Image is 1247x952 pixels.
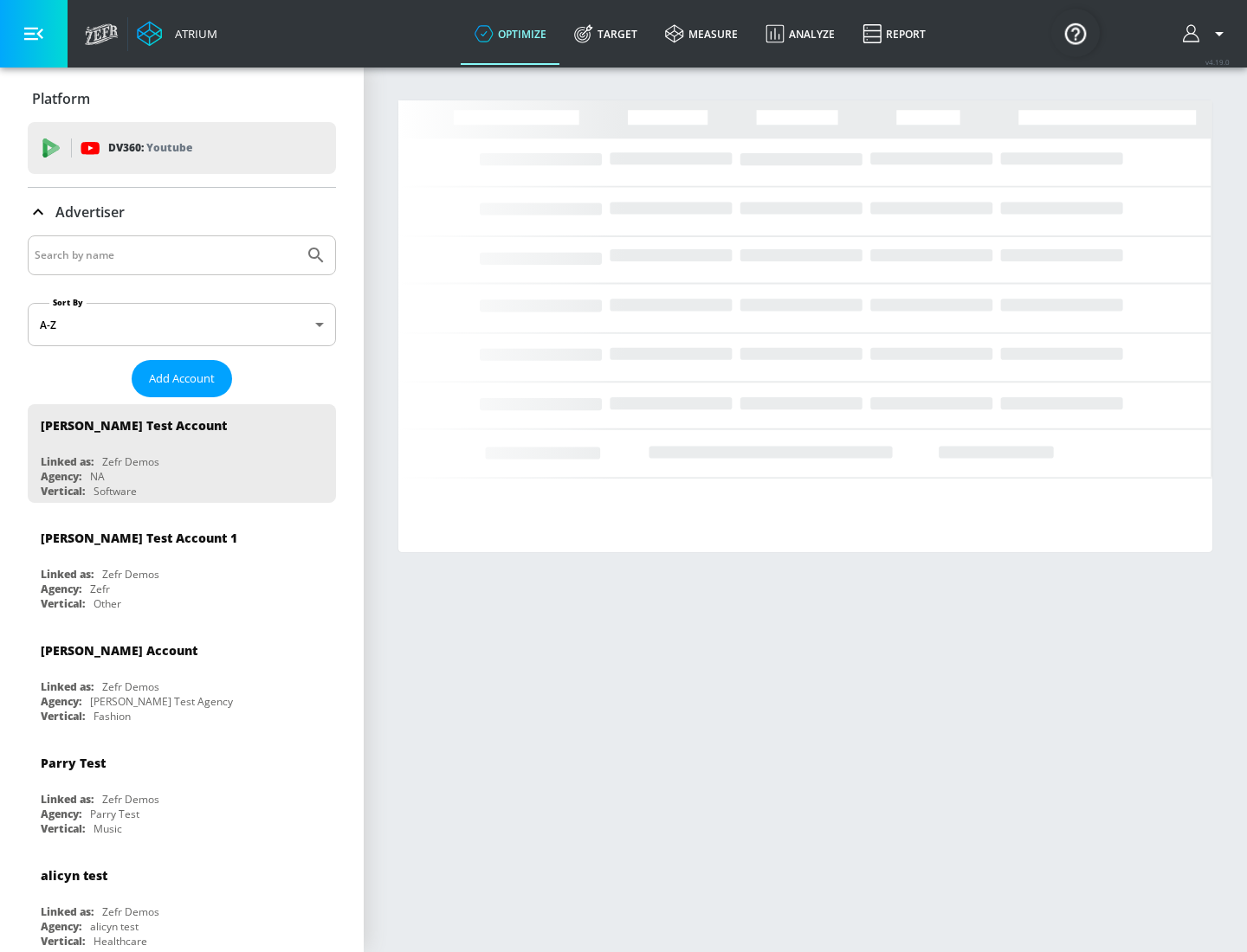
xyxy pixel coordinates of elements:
a: measure [651,3,752,65]
div: Parry Test [90,807,139,821]
div: Zefr Demos [102,679,159,694]
div: Parry TestLinked as:Zefr DemosAgency:Parry TestVertical:Music [28,742,336,840]
p: Youtube [146,138,192,157]
div: NA [90,469,105,484]
p: Platform [32,89,90,108]
div: DV360: Youtube [28,122,336,174]
div: Linked as: [41,679,94,694]
div: [PERSON_NAME] Test Account 1 [41,530,237,546]
span: Add Account [149,369,215,389]
div: Vertical: [41,484,85,499]
button: Add Account [132,360,232,397]
div: Platform [28,74,336,123]
div: Zefr Demos [102,904,159,919]
div: Music [94,821,122,836]
label: Sort By [49,297,87,308]
div: A-Z [28,303,336,346]
div: [PERSON_NAME] Test AccountLinked as:Zefr DemosAgency:NAVertical:Software [28,404,336,503]
div: Linked as: [41,567,94,582]
div: Parry Test [41,755,106,771]
div: Zefr Demos [102,792,159,807]
div: Agency: [41,807,81,821]
div: Healthcare [94,934,147,949]
div: Vertical: [41,709,85,724]
div: [PERSON_NAME] Test Agency [90,694,233,709]
a: Atrium [137,21,217,47]
a: Report [849,3,940,65]
div: [PERSON_NAME] Test Account [41,417,227,434]
input: Search by name [35,244,297,267]
div: alicyn test [41,867,107,884]
div: [PERSON_NAME] Account [41,642,197,659]
div: Agency: [41,469,81,484]
a: Target [560,3,651,65]
div: Vertical: [41,934,85,949]
div: Linked as: [41,904,94,919]
div: Vertical: [41,596,85,611]
div: Agency: [41,582,81,596]
div: Vertical: [41,821,85,836]
div: Fashion [94,709,131,724]
button: Open Resource Center [1051,9,1100,57]
div: Agency: [41,694,81,709]
div: Atrium [168,26,217,42]
p: Advertiser [55,203,125,222]
p: DV360: [108,138,192,158]
div: Advertiser [28,188,336,236]
div: [PERSON_NAME] Test Account 1Linked as:Zefr DemosAgency:ZefrVertical:Other [28,517,336,615]
div: Zefr Demos [102,567,159,582]
div: Agency: [41,919,81,934]
div: Zefr [90,582,110,596]
div: [PERSON_NAME] AccountLinked as:Zefr DemosAgency:[PERSON_NAME] Test AgencyVertical:Fashion [28,629,336,728]
div: alicyn test [90,919,139,934]
div: Zefr Demos [102,454,159,469]
div: Other [94,596,121,611]
a: optimize [461,3,560,65]
span: v 4.19.0 [1205,57,1230,67]
div: Linked as: [41,792,94,807]
div: Linked as: [41,454,94,469]
a: Analyze [752,3,849,65]
div: Software [94,484,137,499]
